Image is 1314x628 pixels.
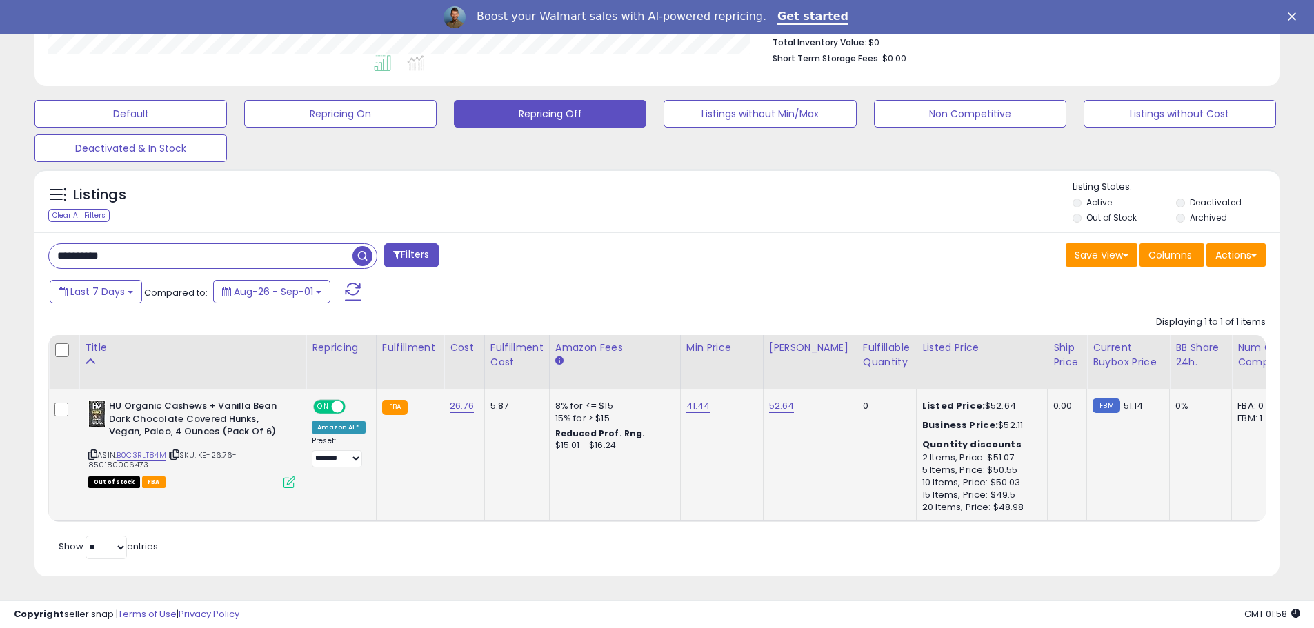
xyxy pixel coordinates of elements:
div: Ship Price [1053,341,1081,369]
div: $15.01 - $16.24 [555,440,670,452]
a: 26.76 [450,399,474,413]
div: 5.87 [490,400,539,412]
button: Filters [384,243,438,267]
span: 2025-09-9 01:58 GMT [1244,607,1300,620]
span: | SKU: KE-26.76-850180006473 [88,449,237,470]
div: Amazon Fees [555,341,675,355]
span: 51.14 [1124,399,1144,412]
div: FBM: 1 [1237,412,1283,425]
div: : [922,438,1037,451]
div: seller snap | | [14,608,239,621]
div: $52.64 [922,400,1037,412]
b: Listed Price: [922,399,985,412]
button: Non Competitive [874,100,1066,128]
button: Default [34,100,227,128]
li: $0 [773,33,1255,50]
span: $0.00 [882,52,906,65]
div: Fulfillment [382,341,438,355]
small: FBA [382,400,408,415]
strong: Copyright [14,607,64,620]
div: Displaying 1 to 1 of 1 items [1156,316,1266,329]
span: OFF [344,401,366,413]
div: 5 Items, Price: $50.55 [922,464,1037,476]
div: Clear All Filters [48,209,110,222]
small: Amazon Fees. [555,355,564,367]
div: 0% [1175,400,1221,412]
b: Total Inventory Value: [773,37,866,48]
div: Preset: [312,436,366,467]
div: Title [85,341,300,355]
img: 41hVrY7pJUL._SL40_.jpg [88,400,106,427]
div: 2 Items, Price: $51.07 [922,452,1037,464]
span: Aug-26 - Sep-01 [234,285,313,298]
button: Repricing Off [454,100,646,128]
button: Listings without Min/Max [664,100,856,128]
div: ASIN: [88,400,295,487]
b: Business Price: [922,418,998,432]
button: Deactivated & In Stock [34,134,227,162]
div: Repricing [312,341,370,355]
div: $52.11 [922,419,1037,432]
div: Cost [450,341,479,355]
div: Amazon AI * [312,421,366,434]
label: Archived [1190,212,1227,223]
div: Close [1288,12,1302,21]
small: FBM [1093,398,1119,413]
a: B0C3RLT84M [117,449,166,461]
button: Listings without Cost [1084,100,1276,128]
span: ON [315,401,332,413]
p: Listing States: [1073,181,1280,194]
span: Columns [1148,248,1192,262]
label: Deactivated [1190,196,1242,208]
div: [PERSON_NAME] [769,341,851,355]
label: Out of Stock [1086,212,1137,223]
b: Quantity discounts [922,438,1022,451]
span: FBA [142,476,166,488]
label: Active [1086,196,1112,208]
button: Actions [1206,243,1266,267]
b: HU Organic Cashews + Vanilla Bean Dark Chocolate Covered Hunks, Vegan, Paleo, 4 Ounces (Pack Of 6) [109,400,277,442]
div: 15% for > $15 [555,412,670,425]
span: All listings that are currently out of stock and unavailable for purchase on Amazon [88,476,140,488]
a: Privacy Policy [179,607,239,620]
b: Short Term Storage Fees: [773,52,880,64]
div: FBA: 0 [1237,400,1283,412]
div: Min Price [686,341,757,355]
span: Show: entries [59,540,158,553]
div: 15 Items, Price: $49.5 [922,489,1037,501]
a: 41.44 [686,399,710,413]
a: Get started [777,10,848,25]
div: Fulfillment Cost [490,341,544,369]
div: 0.00 [1053,400,1076,412]
button: Aug-26 - Sep-01 [213,280,330,303]
div: Listed Price [922,341,1042,355]
b: Reduced Prof. Rng. [555,427,646,439]
div: BB Share 24h. [1175,341,1226,369]
div: Fulfillable Quantity [863,341,910,369]
button: Save View [1066,243,1137,267]
div: Num of Comp. [1237,341,1288,369]
button: Last 7 Days [50,280,142,303]
button: Columns [1139,243,1204,267]
span: Compared to: [144,286,208,299]
img: Profile image for Adrian [444,6,466,28]
h5: Listings [73,185,126,205]
div: Boost your Walmart sales with AI-powered repricing. [477,10,766,23]
a: Terms of Use [118,607,177,620]
div: 8% for <= $15 [555,400,670,412]
div: 0 [863,400,906,412]
div: Current Buybox Price [1093,341,1164,369]
a: 52.64 [769,399,795,413]
button: Repricing On [244,100,437,128]
span: Last 7 Days [70,285,125,298]
div: 10 Items, Price: $50.03 [922,476,1037,489]
div: 20 Items, Price: $48.98 [922,501,1037,514]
